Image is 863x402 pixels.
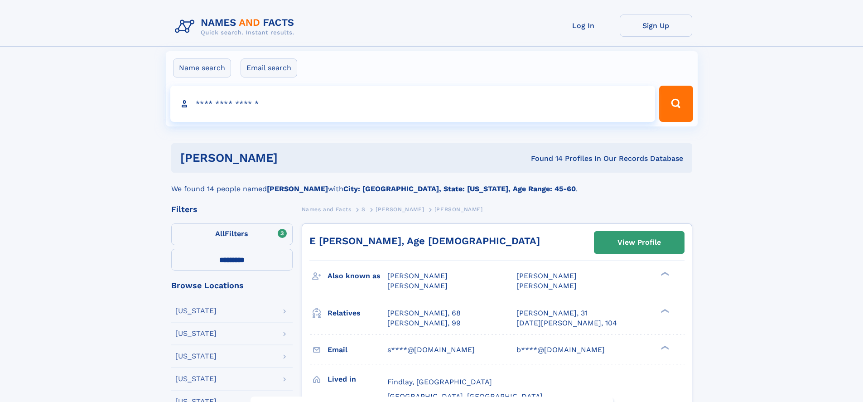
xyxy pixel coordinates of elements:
[376,203,424,215] a: [PERSON_NAME]
[309,235,540,247] a: E [PERSON_NAME], Age [DEMOGRAPHIC_DATA]
[267,184,328,193] b: [PERSON_NAME]
[328,268,387,284] h3: Also known as
[620,15,692,37] a: Sign Up
[171,223,293,245] label: Filters
[175,330,217,337] div: [US_STATE]
[387,271,448,280] span: [PERSON_NAME]
[516,281,577,290] span: [PERSON_NAME]
[171,173,692,194] div: We found 14 people named with .
[659,308,670,314] div: ❯
[547,15,620,37] a: Log In
[328,372,387,387] h3: Lived in
[404,154,683,164] div: Found 14 Profiles In Our Records Database
[659,86,693,122] button: Search Button
[387,308,461,318] a: [PERSON_NAME], 68
[328,342,387,358] h3: Email
[175,375,217,383] div: [US_STATE]
[362,203,366,215] a: S
[241,58,297,77] label: Email search
[171,15,302,39] img: Logo Names and Facts
[343,184,576,193] b: City: [GEOGRAPHIC_DATA], State: [US_STATE], Age Range: 45-60
[387,281,448,290] span: [PERSON_NAME]
[617,232,661,253] div: View Profile
[302,203,352,215] a: Names and Facts
[175,353,217,360] div: [US_STATE]
[328,305,387,321] h3: Relatives
[434,206,483,213] span: [PERSON_NAME]
[180,152,405,164] h1: [PERSON_NAME]
[594,232,684,253] a: View Profile
[516,308,588,318] a: [PERSON_NAME], 31
[362,206,366,213] span: S
[170,86,656,122] input: search input
[171,205,293,213] div: Filters
[387,378,492,386] span: Findlay, [GEOGRAPHIC_DATA]
[175,307,217,315] div: [US_STATE]
[659,271,670,277] div: ❯
[215,229,225,238] span: All
[171,281,293,290] div: Browse Locations
[387,318,461,328] a: [PERSON_NAME], 99
[516,271,577,280] span: [PERSON_NAME]
[376,206,424,213] span: [PERSON_NAME]
[659,344,670,350] div: ❯
[173,58,231,77] label: Name search
[516,318,617,328] a: [DATE][PERSON_NAME], 104
[387,392,543,401] span: [GEOGRAPHIC_DATA], [GEOGRAPHIC_DATA]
